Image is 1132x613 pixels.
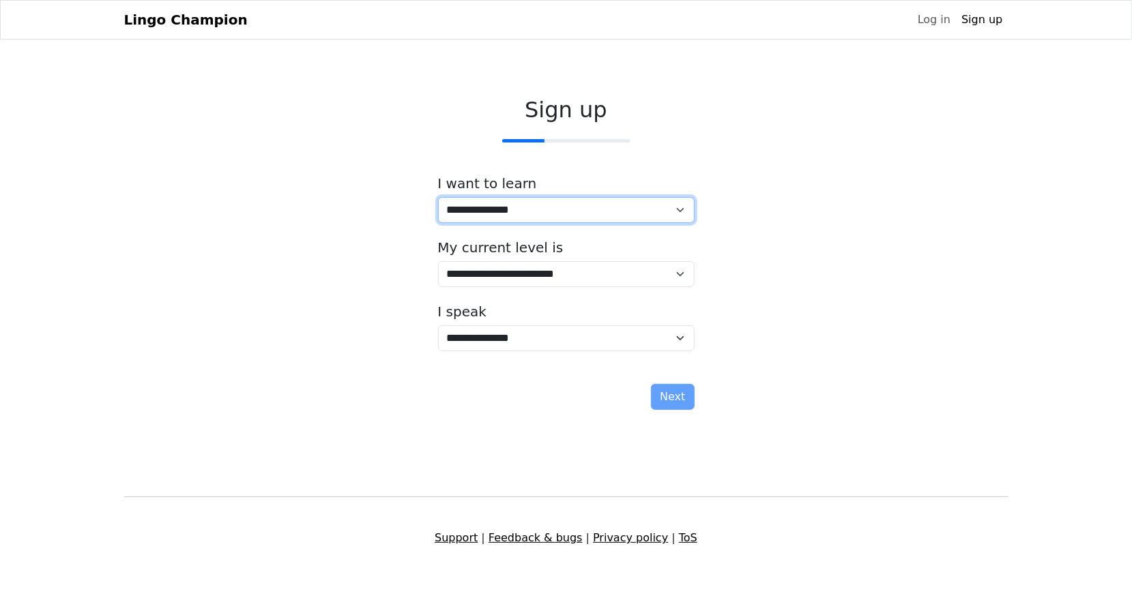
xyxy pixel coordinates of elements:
[438,175,537,192] label: I want to learn
[438,239,564,256] label: My current level is
[679,531,697,544] a: ToS
[912,6,956,33] a: Log in
[438,303,487,320] label: I speak
[435,531,478,544] a: Support
[956,6,1008,33] a: Sign up
[124,6,248,33] a: Lingo Champion
[593,531,668,544] a: Privacy policy
[116,530,1017,546] div: | | |
[438,97,695,123] h2: Sign up
[489,531,583,544] a: Feedback & bugs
